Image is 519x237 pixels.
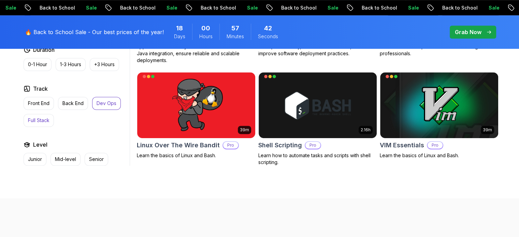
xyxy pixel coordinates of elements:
p: 🔥 Back to School Sale - Our best prices of the year! [25,28,164,36]
span: 42 Seconds [264,24,272,33]
p: Learn the basics of Linux and Bash. [137,152,256,159]
h2: Linux Over The Wire Bandit [137,140,220,150]
p: Learn the basics of Linux and Bash. [380,152,499,159]
a: Shell Scripting card2.16hShell ScriptingProLearn how to automate tasks and scripts with shell scr... [258,72,377,166]
button: 1-3 Hours [56,58,86,71]
p: Back to School [356,4,403,11]
p: Sale [161,4,183,11]
button: +3 Hours [90,58,119,71]
p: Sale [403,4,424,11]
p: Back to School [276,4,322,11]
a: Linux Over The Wire Bandit card39mLinux Over The Wire BanditProLearn the basics of Linux and Bash. [137,72,256,159]
span: Minutes [227,33,244,40]
p: Dev Ops [97,100,116,107]
span: 57 Minutes [231,24,239,33]
button: Full Stack [24,114,54,127]
h2: Level [33,140,47,149]
p: +3 Hours [94,61,115,68]
p: 0-1 Hour [28,61,47,68]
h2: Track [33,85,48,93]
p: Grab Now [455,28,481,36]
span: 18 Days [176,24,183,33]
button: Front End [24,97,54,110]
p: Mid-level [55,156,76,163]
p: Pro [428,142,443,149]
img: Shell Scripting card [259,72,377,138]
p: Full Stack [28,117,49,124]
h2: Shell Scripting [258,140,302,150]
button: Dev Ops [92,97,121,110]
span: Seconds [258,33,278,40]
p: Sale [242,4,263,11]
button: Junior [24,153,46,166]
a: VIM Essentials card39mVIM EssentialsProLearn the basics of Linux and Bash. [380,72,499,159]
p: Senior [89,156,104,163]
p: Sale [483,4,505,11]
p: 39m [483,127,492,133]
p: 39m [240,127,249,133]
img: VIM Essentials card [380,72,498,138]
p: Sale [81,4,102,11]
h2: Duration [33,46,55,54]
p: Front End [28,100,49,107]
p: Pro [305,142,320,149]
button: Senior [85,153,108,166]
p: Sale [322,4,344,11]
span: 0 Hours [201,24,210,33]
span: Days [174,33,185,40]
button: Back End [58,97,88,110]
p: Pro [223,142,238,149]
p: Junior [28,156,42,163]
span: Hours [199,33,213,40]
p: Back to School [115,4,161,11]
p: Back to School [437,4,483,11]
button: Mid-level [51,153,81,166]
p: Back to School [34,4,81,11]
p: Back to School [195,4,242,11]
img: Linux Over The Wire Bandit card [137,72,255,138]
button: 0-1 Hour [24,58,52,71]
p: Back End [62,100,84,107]
p: 1-3 Hours [60,61,81,68]
p: Master Docker to containerize and deploy Java applications efficiently. From basics to advanced J... [137,36,256,64]
p: Learn how to automate tasks and scripts with shell scripting. [258,152,377,166]
p: 2.16h [361,127,371,133]
h2: VIM Essentials [380,140,424,150]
